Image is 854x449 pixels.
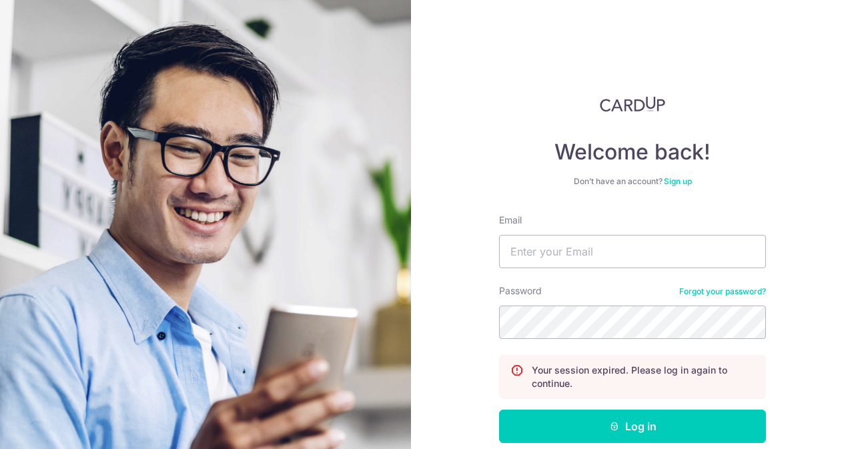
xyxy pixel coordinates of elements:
label: Email [499,213,522,227]
label: Password [499,284,542,298]
button: Log in [499,410,766,443]
input: Enter your Email [499,235,766,268]
a: Sign up [664,176,692,186]
h4: Welcome back! [499,139,766,165]
img: CardUp Logo [600,96,665,112]
div: Don’t have an account? [499,176,766,187]
p: Your session expired. Please log in again to continue. [532,364,755,390]
a: Forgot your password? [679,286,766,297]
